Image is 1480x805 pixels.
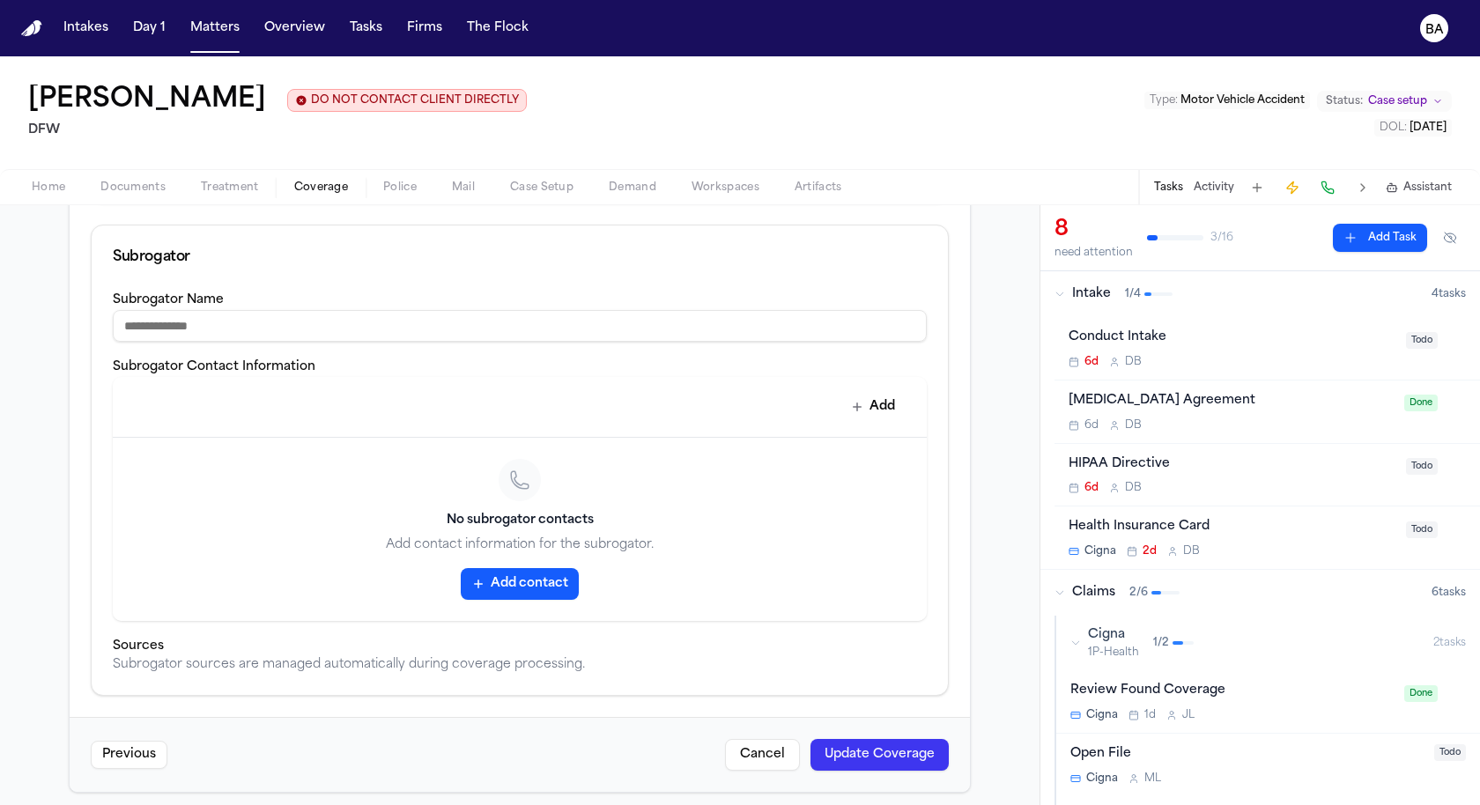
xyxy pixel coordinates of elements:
[1125,355,1142,369] span: D B
[1084,544,1116,558] span: Cigna
[1125,287,1141,301] span: 1 / 4
[1406,458,1438,475] span: Todo
[725,739,800,771] button: Cancel
[1072,584,1115,602] span: Claims
[183,12,247,44] button: Matters
[134,512,906,529] h3: No subrogator contacts
[1072,285,1111,303] span: Intake
[126,12,173,44] button: Day 1
[1054,216,1133,244] div: 8
[1374,119,1452,137] button: Edit DOL: 2025-06-05
[795,181,842,195] span: Artifacts
[1406,521,1438,538] span: Todo
[113,293,224,306] label: Subrogator Name
[460,12,536,44] a: The Flock
[1070,681,1394,701] div: Review Found Coverage
[201,181,259,195] span: Treatment
[1404,395,1438,411] span: Done
[257,12,332,44] button: Overview
[1054,317,1480,380] div: Open task: Conduct Intake
[1040,271,1480,317] button: Intake1/44tasks
[461,568,579,600] button: Add contact
[1125,481,1142,495] span: D B
[1380,122,1407,133] span: DOL :
[28,85,266,116] h1: [PERSON_NAME]
[1210,231,1233,245] span: 3 / 16
[1280,175,1305,200] button: Create Immediate Task
[294,181,348,195] span: Coverage
[1054,444,1480,507] div: Open task: HIPAA Directive
[1410,122,1447,133] span: [DATE]
[1040,570,1480,616] button: Claims2/66tasks
[1144,92,1310,109] button: Edit Type: Motor Vehicle Accident
[1054,246,1133,260] div: need attention
[1125,418,1142,432] span: D B
[1432,586,1466,600] span: 6 task s
[1088,646,1139,660] span: 1P-Health
[1368,94,1427,108] span: Case setup
[113,639,164,653] label: Sources
[1144,708,1156,722] span: 1d
[1084,481,1099,495] span: 6d
[1154,181,1183,195] button: Tasks
[1326,94,1363,108] span: Status:
[56,12,115,44] button: Intakes
[21,20,42,37] a: Home
[1245,175,1269,200] button: Add Task
[1070,744,1424,764] div: Open File
[1404,685,1438,702] span: Done
[452,181,475,195] span: Mail
[311,93,519,107] span: DO NOT CONTACT CLIENT DIRECTLY
[28,85,266,116] button: Edit matter name
[1129,586,1148,600] span: 2 / 6
[1069,328,1395,348] div: Conduct Intake
[1056,670,1480,734] div: Open task: Review Found Coverage
[1069,517,1395,537] div: Health Insurance Card
[1054,380,1480,444] div: Open task: Retainer Agreement
[1433,636,1466,650] span: 2 task s
[134,536,906,554] p: Add contact information for the subrogator.
[1406,332,1438,349] span: Todo
[1069,454,1395,475] div: HIPAA Directive
[343,12,389,44] button: Tasks
[510,181,573,195] span: Case Setup
[810,739,949,771] button: Update Coverage
[1183,544,1200,558] span: D B
[1086,708,1118,722] span: Cigna
[1088,626,1139,644] span: Cigna
[1086,772,1118,786] span: Cigna
[1143,544,1157,558] span: 2d
[609,181,656,195] span: Demand
[21,20,42,37] img: Finch Logo
[1056,616,1480,670] button: Cigna1P-Health1/22tasks
[1084,355,1099,369] span: 6d
[113,247,927,268] div: Subrogator
[32,181,65,195] span: Home
[287,89,527,112] button: Edit client contact restriction
[1056,734,1480,796] div: Open task: Open File
[1144,772,1161,786] span: M L
[1403,181,1452,195] span: Assistant
[1182,708,1195,722] span: J L
[113,360,315,373] label: Subrogator Contact Information
[383,181,417,195] span: Police
[1180,95,1305,106] span: Motor Vehicle Accident
[113,656,927,674] div: Subrogator sources are managed automatically during coverage processing.
[1434,224,1466,252] button: Hide completed tasks (⌘⇧H)
[1315,175,1340,200] button: Make a Call
[1084,418,1099,432] span: 6d
[1434,744,1466,761] span: Todo
[1386,181,1452,195] button: Assistant
[1150,95,1178,106] span: Type :
[28,120,527,141] h2: DFW
[1333,224,1427,252] button: Add Task
[841,391,906,423] button: Add
[400,12,449,44] button: Firms
[1432,287,1466,301] span: 4 task s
